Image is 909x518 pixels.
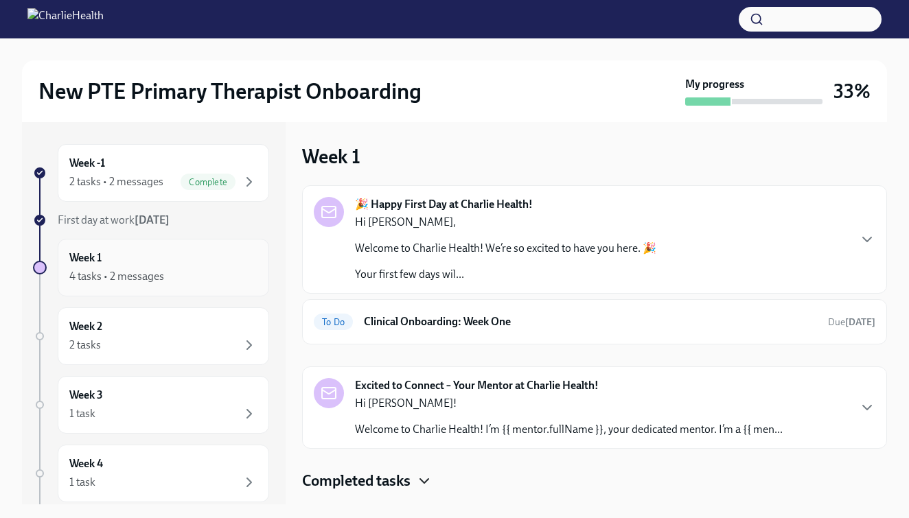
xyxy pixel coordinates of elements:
[33,213,269,228] a: First day at work[DATE]
[33,307,269,365] a: Week 22 tasks
[181,177,235,187] span: Complete
[69,456,103,471] h6: Week 4
[355,422,783,437] p: Welcome to Charlie Health! I’m {{ mentor.fullName }}, your dedicated mentor. I’m a {{ men...
[38,78,422,105] h2: New PTE Primary Therapist Onboarding
[69,269,164,284] div: 4 tasks • 2 messages
[845,316,875,328] strong: [DATE]
[355,197,533,212] strong: 🎉 Happy First Day at Charlie Health!
[355,378,599,393] strong: Excited to Connect – Your Mentor at Charlie Health!
[685,77,744,92] strong: My progress
[69,156,105,171] h6: Week -1
[302,471,887,491] div: Completed tasks
[302,471,411,491] h4: Completed tasks
[355,241,656,256] p: Welcome to Charlie Health! We’re so excited to have you here. 🎉
[69,406,95,421] div: 1 task
[69,319,102,334] h6: Week 2
[69,338,101,353] div: 2 tasks
[27,8,104,30] img: CharlieHealth
[833,79,871,104] h3: 33%
[828,316,875,329] span: September 20th, 2025 10:00
[69,475,95,490] div: 1 task
[69,388,103,403] h6: Week 3
[33,376,269,434] a: Week 31 task
[355,267,656,282] p: Your first few days wil...
[314,317,353,327] span: To Do
[302,144,360,169] h3: Week 1
[58,213,170,226] span: First day at work
[135,213,170,226] strong: [DATE]
[33,445,269,502] a: Week 41 task
[364,314,817,329] h6: Clinical Onboarding: Week One
[33,239,269,296] a: Week 14 tasks • 2 messages
[33,144,269,202] a: Week -12 tasks • 2 messagesComplete
[69,174,163,189] div: 2 tasks • 2 messages
[314,311,875,333] a: To DoClinical Onboarding: Week OneDue[DATE]
[355,215,656,230] p: Hi [PERSON_NAME],
[828,316,875,328] span: Due
[355,396,783,411] p: Hi [PERSON_NAME]!
[69,250,102,266] h6: Week 1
